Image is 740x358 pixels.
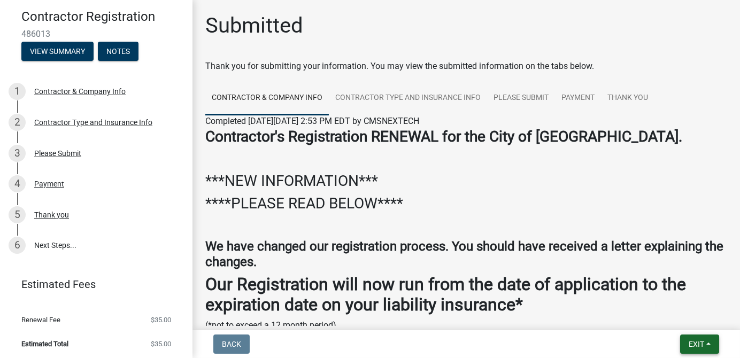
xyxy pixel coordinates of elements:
a: Please Submit [487,81,555,115]
a: Payment [555,81,601,115]
strong: Contractor's Registration RENEWAL for the City of [GEOGRAPHIC_DATA]. [205,128,682,145]
span: $35.00 [151,340,171,347]
span: $35.00 [151,316,171,323]
button: View Summary [21,42,94,61]
span: Estimated Total [21,340,68,347]
h1: Submitted [205,13,303,38]
p: (*not to exceed a 12 month period) [205,319,727,332]
strong: Our Registration will now run from the date of application to the expiration date on your liabili... [205,274,686,315]
div: 2 [9,114,26,131]
div: 5 [9,206,26,223]
div: 3 [9,145,26,162]
wm-modal-confirm: Summary [21,48,94,56]
button: Exit [680,334,719,354]
strong: We have changed our registration process. You should have received a letter explaining the changes. [205,239,723,269]
wm-modal-confirm: Notes [98,48,138,56]
span: Exit [689,340,704,348]
a: Contractor Type and Insurance Info [329,81,487,115]
a: Thank you [601,81,654,115]
button: Notes [98,42,138,61]
button: Back [213,334,250,354]
div: 4 [9,175,26,192]
span: Completed [DATE][DATE] 2:53 PM EDT by CMSNEXTECH [205,116,419,126]
a: Estimated Fees [9,274,175,295]
div: Thank you for submitting your information. You may view the submitted information on the tabs below. [205,60,727,73]
div: Thank you [34,211,69,219]
div: 1 [9,83,26,100]
a: Contractor & Company Info [205,81,329,115]
div: Contractor & Company Info [34,88,126,95]
div: Please Submit [34,150,81,157]
div: 6 [9,237,26,254]
div: Contractor Type and Insurance Info [34,119,152,126]
span: 486013 [21,29,171,39]
span: Renewal Fee [21,316,60,323]
div: Payment [34,180,64,188]
span: Back [222,340,241,348]
h4: Contractor Registration [21,9,184,25]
